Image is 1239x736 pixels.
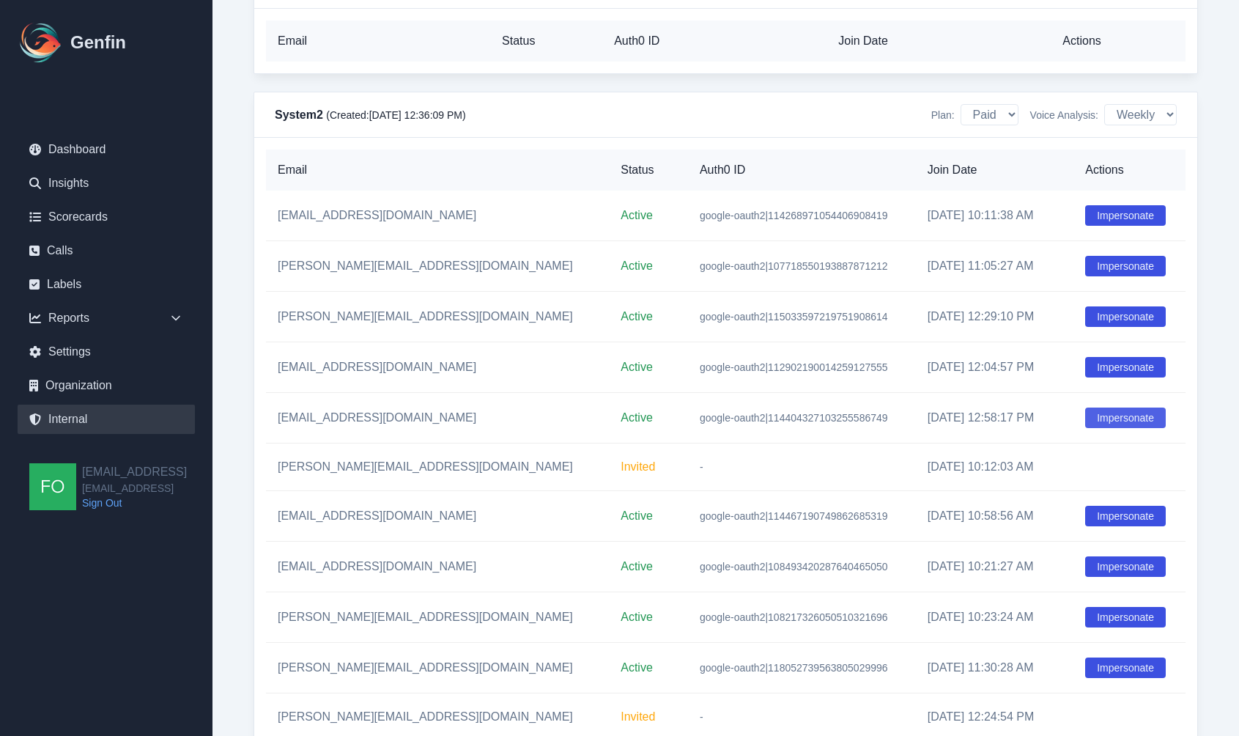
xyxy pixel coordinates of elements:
td: [DATE] 10:21:27 AM [916,542,1073,592]
h4: System2 [275,106,466,124]
td: [DATE] 10:11:38 AM [916,191,1073,241]
span: [EMAIL_ADDRESS] [82,481,187,496]
th: Email [266,21,490,62]
span: (Created: [DATE] 12:36:09 PM ) [326,109,465,121]
span: google-oauth2|108217326050510321696 [700,611,888,623]
th: Auth0 ID [688,150,916,191]
th: Status [609,150,688,191]
span: google-oauth2|112902190014259127555 [700,361,888,373]
td: [DATE] 12:04:57 PM [916,342,1073,393]
img: Logo [18,19,64,66]
span: Active [621,209,653,221]
span: google-oauth2|114404327103255586749 [700,412,888,424]
span: Active [621,260,653,272]
th: Auth0 ID [602,21,826,62]
a: Organization [18,371,195,400]
span: google-oauth2|114268971054406908419 [700,210,888,221]
td: [DATE] 10:58:56 AM [916,491,1073,542]
span: Invited [621,710,655,723]
button: Impersonate [1085,205,1166,226]
button: Impersonate [1085,556,1166,577]
span: Active [621,310,653,323]
th: Join Date [916,150,1073,191]
span: Plan: [931,108,955,122]
td: [DATE] 10:12:03 AM [916,444,1073,491]
a: Scorecards [18,202,195,232]
span: google-oauth2|118052739563805029996 [700,662,888,674]
h1: Genfin [70,31,126,54]
button: Impersonate [1085,408,1166,428]
a: Sign Out [82,496,187,510]
a: Dashboard [18,135,195,164]
td: [DATE] 11:30:28 AM [916,643,1073,693]
td: [EMAIL_ADDRESS][DOMAIN_NAME] [266,393,609,444]
td: [PERSON_NAME][EMAIL_ADDRESS][DOMAIN_NAME] [266,444,609,491]
td: [DATE] 10:23:24 AM [916,592,1073,643]
button: Impersonate [1085,357,1166,378]
span: Active [621,611,653,623]
td: [PERSON_NAME][EMAIL_ADDRESS][DOMAIN_NAME] [266,241,609,292]
img: founders@genfin.ai [29,463,76,510]
th: Join Date [826,21,1051,62]
a: Insights [18,169,195,198]
th: Actions [1051,21,1186,62]
span: Active [621,560,653,573]
span: google-oauth2|115033597219751908614 [700,311,888,323]
td: [EMAIL_ADDRESS][DOMAIN_NAME] [266,191,609,241]
button: Impersonate [1085,658,1166,678]
span: google-oauth2|114467190749862685319 [700,510,888,522]
button: Impersonate [1085,506,1166,526]
td: [PERSON_NAME][EMAIL_ADDRESS][DOMAIN_NAME] [266,592,609,643]
th: Status [490,21,602,62]
span: google-oauth2|107718550193887871212 [700,260,888,272]
span: Active [621,361,653,373]
a: Internal [18,405,195,434]
td: [EMAIL_ADDRESS][DOMAIN_NAME] [266,491,609,542]
th: Email [266,150,609,191]
td: [PERSON_NAME][EMAIL_ADDRESS][DOMAIN_NAME] [266,643,609,693]
button: Impersonate [1085,306,1166,327]
th: Actions [1073,150,1186,191]
span: google-oauth2|108493420287640465050 [700,561,888,573]
a: Labels [18,270,195,299]
span: Active [621,661,653,674]
td: [DATE] 12:29:10 PM [916,292,1073,342]
td: [DATE] 12:58:17 PM [916,393,1073,444]
td: [PERSON_NAME][EMAIL_ADDRESS][DOMAIN_NAME] [266,292,609,342]
button: Impersonate [1085,256,1166,276]
td: [EMAIL_ADDRESS][DOMAIN_NAME] [266,342,609,393]
td: [EMAIL_ADDRESS][DOMAIN_NAME] [266,542,609,592]
td: [DATE] 11:05:27 AM [916,241,1073,292]
span: - [700,461,703,473]
span: Active [621,509,653,522]
a: Settings [18,337,195,367]
button: Impersonate [1085,607,1166,628]
h2: [EMAIL_ADDRESS] [82,463,187,481]
div: Reports [18,303,195,333]
span: Voice Analysis: [1030,108,1098,122]
span: Invited [621,460,655,473]
span: Active [621,411,653,424]
a: Calls [18,236,195,265]
span: - [700,711,703,723]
